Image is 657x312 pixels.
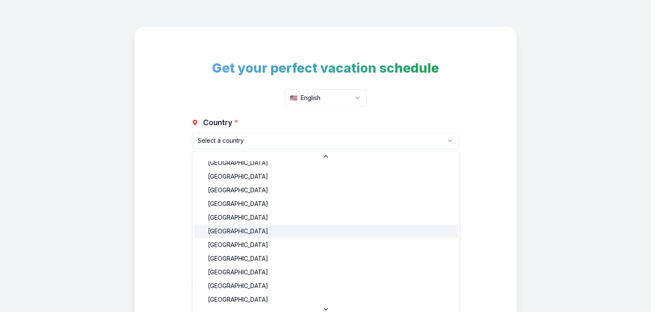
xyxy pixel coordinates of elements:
span: [GEOGRAPHIC_DATA] [208,227,268,235]
span: [GEOGRAPHIC_DATA] [208,268,268,277]
span: [GEOGRAPHIC_DATA] [208,295,268,304]
span: [GEOGRAPHIC_DATA] [208,213,268,222]
span: [GEOGRAPHIC_DATA] [208,254,268,263]
span: [GEOGRAPHIC_DATA] [208,186,268,194]
span: [GEOGRAPHIC_DATA] [208,159,268,167]
span: [GEOGRAPHIC_DATA] [208,172,268,181]
span: [GEOGRAPHIC_DATA] [208,241,268,249]
span: [GEOGRAPHIC_DATA] [208,282,268,290]
span: [GEOGRAPHIC_DATA] [208,200,268,208]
